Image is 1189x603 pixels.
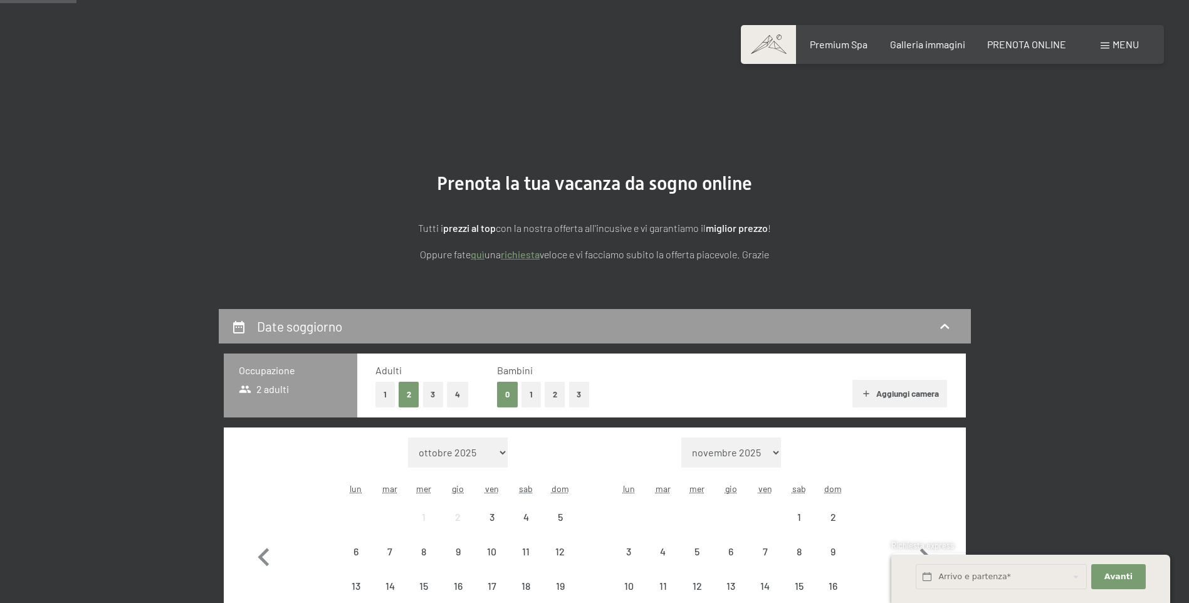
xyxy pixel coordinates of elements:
[1113,38,1139,50] span: Menu
[471,248,485,260] a: quì
[1104,571,1133,582] span: Avanti
[552,483,569,494] abbr: domenica
[646,569,680,603] div: Tue Nov 11 2025
[748,569,782,603] div: Fri Nov 14 2025
[890,38,965,50] span: Galleria immagini
[407,569,441,603] div: arrivo/check-in non effettuabile
[646,535,680,569] div: Tue Nov 04 2025
[452,483,464,494] abbr: giovedì
[543,500,577,534] div: arrivo/check-in non effettuabile
[748,535,782,569] div: Fri Nov 07 2025
[476,547,508,578] div: 10
[475,569,509,603] div: arrivo/check-in non effettuabile
[441,535,475,569] div: arrivo/check-in non effettuabile
[423,382,444,407] button: 3
[647,547,679,578] div: 4
[475,500,509,534] div: Fri Oct 03 2025
[613,547,644,578] div: 3
[782,569,816,603] div: arrivo/check-in non effettuabile
[543,535,577,569] div: arrivo/check-in non effettuabile
[612,569,646,603] div: arrivo/check-in non effettuabile
[239,382,290,396] span: 2 adulti
[714,569,748,603] div: Thu Nov 13 2025
[509,569,543,603] div: arrivo/check-in non effettuabile
[817,547,849,578] div: 9
[816,569,850,603] div: arrivo/check-in non effettuabile
[543,535,577,569] div: Sun Oct 12 2025
[281,220,908,236] p: Tutti i con la nostra offerta all'incusive e vi garantiamo il !
[782,569,816,603] div: Sat Nov 15 2025
[623,483,635,494] abbr: lunedì
[509,500,543,534] div: Sat Oct 04 2025
[782,535,816,569] div: arrivo/check-in non effettuabile
[816,569,850,603] div: Sun Nov 16 2025
[758,483,772,494] abbr: venerdì
[612,569,646,603] div: Mon Nov 10 2025
[339,535,373,569] div: Mon Oct 06 2025
[373,569,407,603] div: Tue Oct 14 2025
[714,535,748,569] div: arrivo/check-in non effettuabile
[782,500,816,534] div: arrivo/check-in non effettuabile
[987,38,1066,50] a: PRENOTA ONLINE
[340,547,372,578] div: 6
[375,364,402,376] span: Adulti
[612,535,646,569] div: Mon Nov 03 2025
[476,512,508,543] div: 3
[373,569,407,603] div: arrivo/check-in non effettuabile
[510,512,542,543] div: 4
[350,483,362,494] abbr: lunedì
[646,569,680,603] div: arrivo/check-in non effettuabile
[544,512,575,543] div: 5
[408,547,439,578] div: 8
[485,483,499,494] abbr: venerdì
[810,38,867,50] span: Premium Spa
[646,535,680,569] div: arrivo/check-in non effettuabile
[509,535,543,569] div: Sat Oct 11 2025
[510,547,542,578] div: 11
[441,500,475,534] div: arrivo/check-in non effettuabile
[239,364,342,377] h3: Occupazione
[681,547,713,578] div: 5
[816,535,850,569] div: arrivo/check-in non effettuabile
[373,535,407,569] div: arrivo/check-in non effettuabile
[441,500,475,534] div: Thu Oct 02 2025
[408,512,439,543] div: 1
[407,535,441,569] div: Wed Oct 08 2025
[748,535,782,569] div: arrivo/check-in non effettuabile
[509,500,543,534] div: arrivo/check-in non effettuabile
[339,569,373,603] div: Mon Oct 13 2025
[497,382,518,407] button: 0
[783,547,815,578] div: 8
[382,483,397,494] abbr: martedì
[373,535,407,569] div: Tue Oct 07 2025
[475,535,509,569] div: Fri Oct 10 2025
[680,569,714,603] div: Wed Nov 12 2025
[475,500,509,534] div: arrivo/check-in non effettuabile
[689,483,704,494] abbr: mercoledì
[545,382,565,407] button: 2
[501,248,540,260] a: richiesta
[519,483,533,494] abbr: sabato
[817,512,849,543] div: 2
[407,569,441,603] div: Wed Oct 15 2025
[521,382,541,407] button: 1
[783,512,815,543] div: 1
[437,172,752,194] span: Prenota la tua vacanza da sogno online
[816,535,850,569] div: Sun Nov 09 2025
[792,483,806,494] abbr: sabato
[749,547,780,578] div: 7
[816,500,850,534] div: Sun Nov 02 2025
[543,569,577,603] div: Sun Oct 19 2025
[748,569,782,603] div: arrivo/check-in non effettuabile
[680,535,714,569] div: Wed Nov 05 2025
[416,483,431,494] abbr: mercoledì
[714,569,748,603] div: arrivo/check-in non effettuabile
[339,569,373,603] div: arrivo/check-in non effettuabile
[443,512,474,543] div: 2
[497,364,533,376] span: Bambini
[612,535,646,569] div: arrivo/check-in non effettuabile
[725,483,737,494] abbr: giovedì
[543,569,577,603] div: arrivo/check-in non effettuabile
[447,382,468,407] button: 4
[375,382,395,407] button: 1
